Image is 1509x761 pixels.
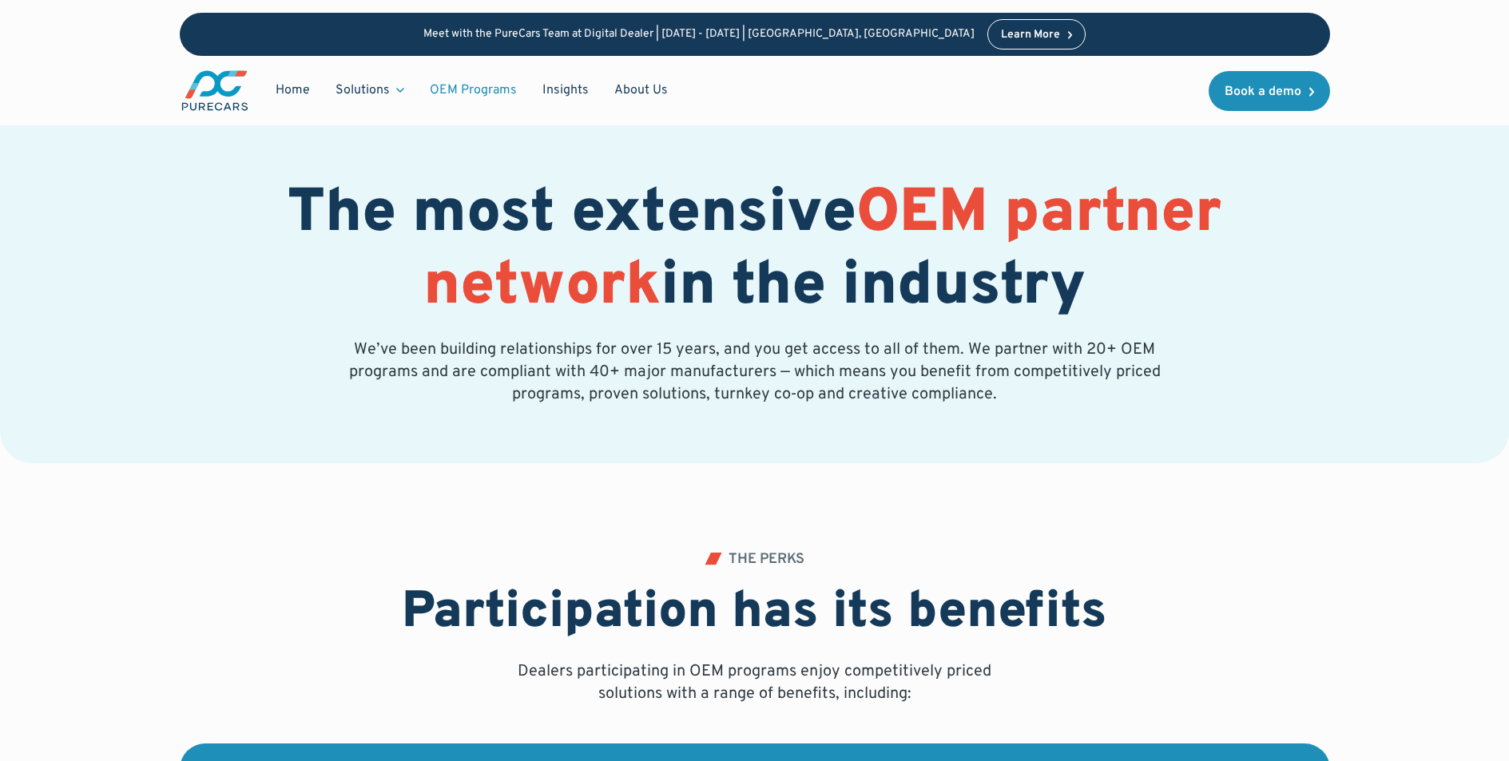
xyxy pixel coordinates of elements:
h1: The most extensive in the industry [180,179,1330,324]
a: Home [263,75,323,105]
img: purecars logo [180,69,250,113]
a: Insights [530,75,602,105]
div: Solutions [323,75,417,105]
p: Dealers participating in OEM programs enjoy competitively priced solutions with a range of benefi... [512,660,998,705]
div: Solutions [336,81,390,99]
a: OEM Programs [417,75,530,105]
a: Learn More [987,19,1086,50]
div: THE PERKS [729,553,804,567]
div: Learn More [1001,30,1060,41]
p: We’ve been building relationships for over 15 years, and you get access to all of them. We partne... [346,339,1164,406]
h2: Participation has its benefits [402,583,1107,644]
a: Book a demo [1209,71,1330,111]
span: OEM partner network [423,176,1221,326]
p: Meet with the PureCars Team at Digital Dealer | [DATE] - [DATE] | [GEOGRAPHIC_DATA], [GEOGRAPHIC_... [423,28,975,42]
a: main [180,69,250,113]
div: Book a demo [1225,85,1301,98]
a: About Us [602,75,681,105]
